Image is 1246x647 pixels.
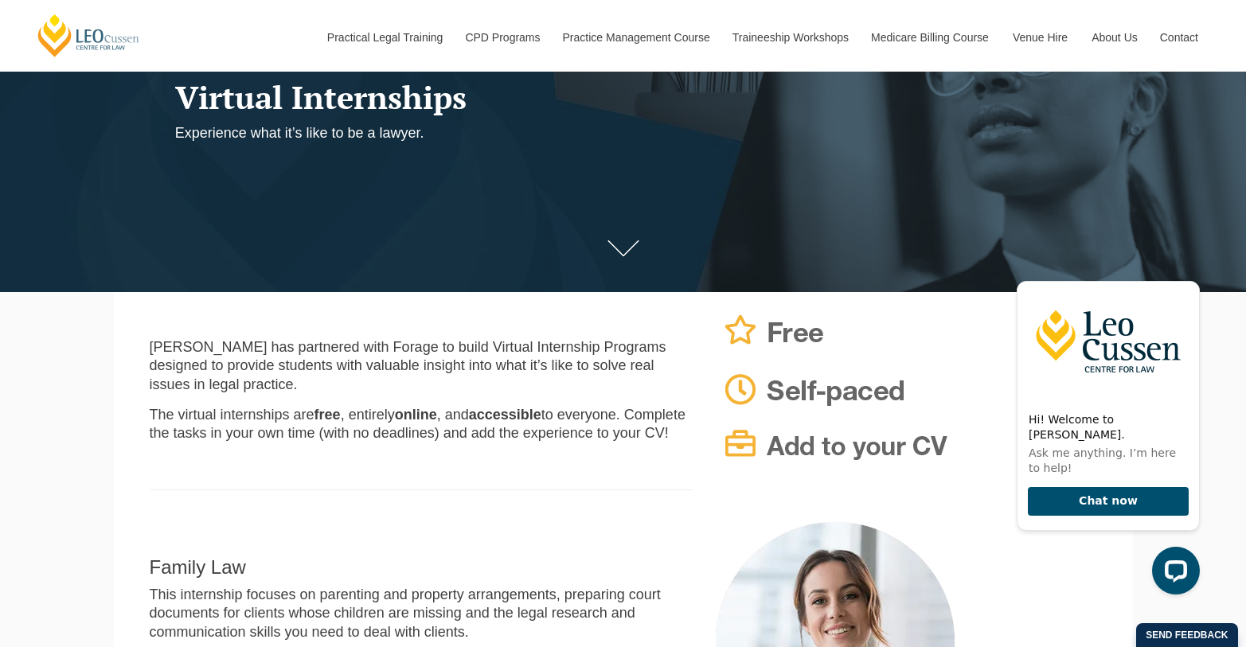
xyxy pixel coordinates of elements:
[1001,3,1080,72] a: Venue Hire
[175,80,803,115] h1: Virtual Internships
[150,586,693,641] p: This internship focuses on parenting and property arrangements, preparing court documents for cli...
[314,407,341,423] strong: free
[859,3,1001,72] a: Medicare Billing Course
[1004,267,1206,607] iframe: LiveChat chat widget
[175,124,803,142] p: Experience what it’s like to be a lawyer.
[150,338,693,394] p: [PERSON_NAME] has partnered with Forage to build Virtual Internship Programs designed to provide ...
[315,3,454,72] a: Practical Legal Training
[1148,3,1210,72] a: Contact
[150,557,693,578] h2: Family Law
[469,407,541,423] strong: accessible
[721,3,859,72] a: Traineeship Workshops
[551,3,721,72] a: Practice Management Course
[395,407,437,423] strong: online
[36,13,142,58] a: [PERSON_NAME] Centre for Law
[1080,3,1148,72] a: About Us
[150,406,693,443] p: The virtual internships are , entirely , and to everyone. Complete the tasks in your own time (wi...
[453,3,550,72] a: CPD Programs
